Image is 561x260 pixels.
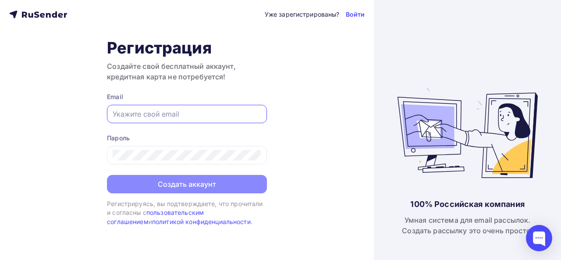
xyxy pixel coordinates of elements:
div: Email [107,93,267,101]
div: Пароль [107,134,267,142]
button: Создать аккаунт [107,175,267,193]
div: Регистрируясь, вы подтверждаете, что прочитали и согласны с и . [107,199,267,226]
h1: Регистрация [107,38,267,57]
a: пользовательским соглашением [107,209,204,225]
h3: Создайте свой бесплатный аккаунт, кредитная карта не потребуется! [107,61,267,82]
div: 100% Российская компания [410,199,524,210]
a: Войти [346,10,365,19]
div: Уже зарегистрированы? [265,10,340,19]
a: политикой конфиденциальности [152,218,251,225]
input: Укажите свой email [113,109,261,119]
div: Умная система для email рассылок. Создать рассылку это очень просто! [402,215,533,236]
